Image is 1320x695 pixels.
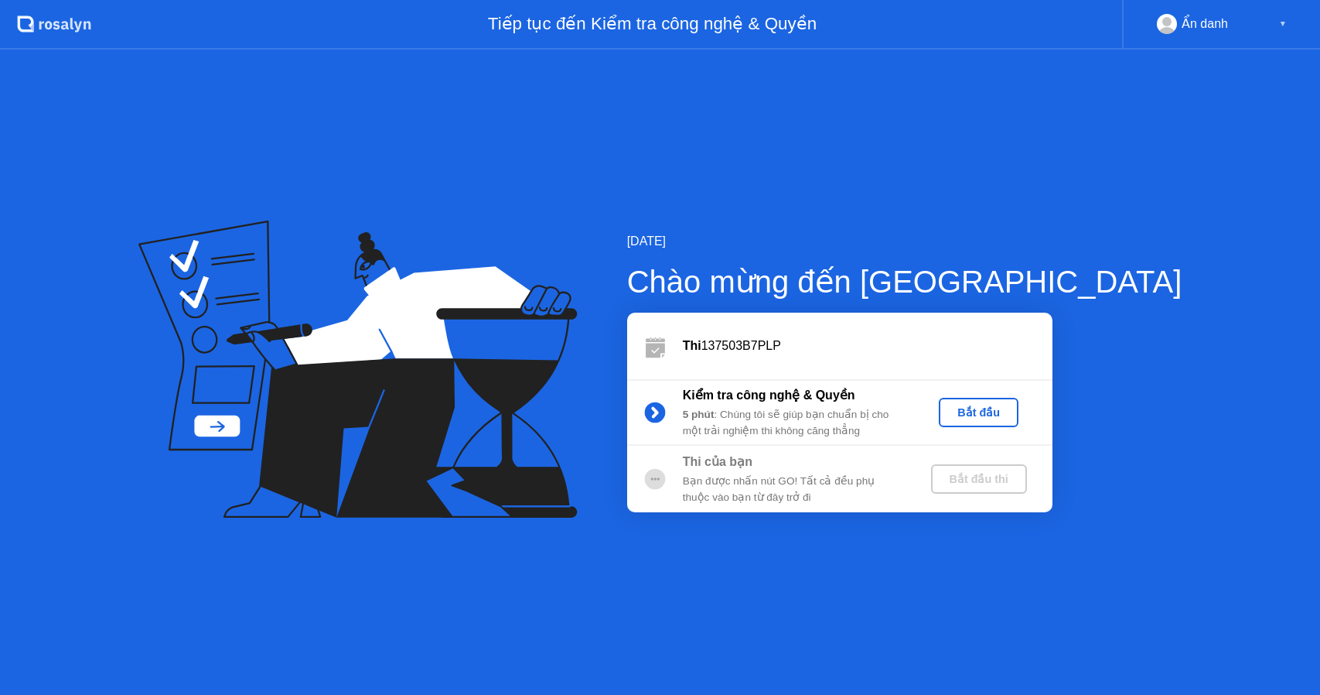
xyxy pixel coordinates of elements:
[683,337,1052,355] div: 137503B7PLP
[683,474,906,505] div: Bạn được nhấn nút GO! Tất cả đều phụ thuộc vào bạn từ đây trở đi
[683,407,906,439] div: : Chúng tôi sẽ giúp bạn chuẩn bị cho một trải nghiệm thi không căng thẳng
[939,398,1018,427] button: Bắt đầu
[1182,14,1228,34] div: Ẩn danh
[931,464,1027,494] button: Bắt đầu thi
[937,473,1021,485] div: Bắt đầu thi
[1279,14,1287,34] div: ▼
[683,389,855,402] b: Kiểm tra công nghệ & Quyền
[945,406,1012,419] div: Bắt đầu
[627,232,1182,251] div: [DATE]
[683,409,715,420] b: 5 phút
[627,258,1182,305] div: Chào mừng đến [GEOGRAPHIC_DATA]
[683,455,752,468] b: Thi của bạn
[683,339,701,352] b: Thi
